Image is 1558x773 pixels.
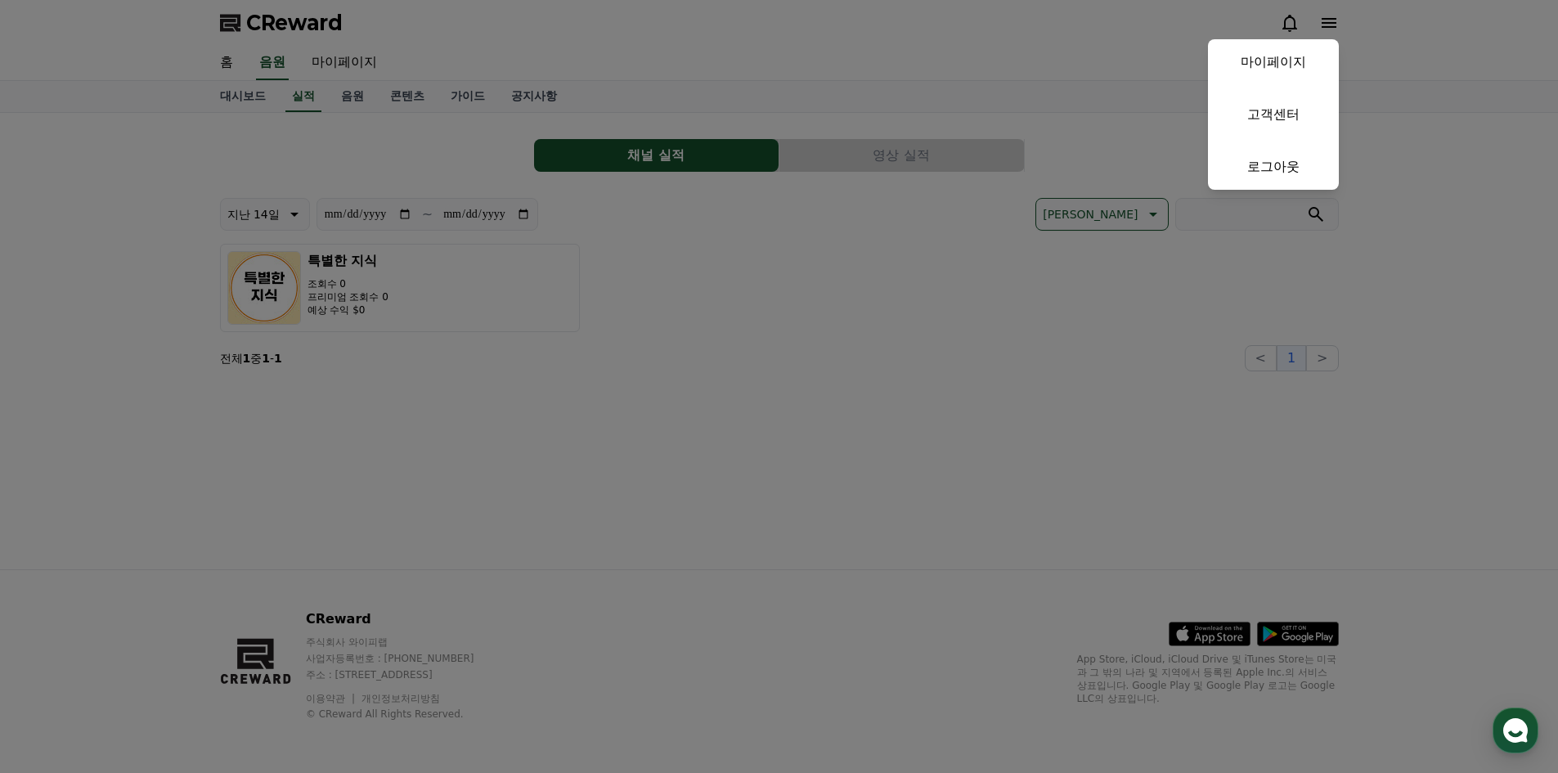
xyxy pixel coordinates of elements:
span: 홈 [52,543,61,556]
a: 로그아웃 [1208,144,1339,190]
span: 대화 [150,544,169,557]
span: 설정 [253,543,272,556]
a: 홈 [5,519,108,560]
a: 고객센터 [1208,92,1339,137]
a: 마이페이지 [1208,39,1339,85]
button: 마이페이지 고객센터 로그아웃 [1208,39,1339,190]
a: 설정 [211,519,314,560]
a: 대화 [108,519,211,560]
